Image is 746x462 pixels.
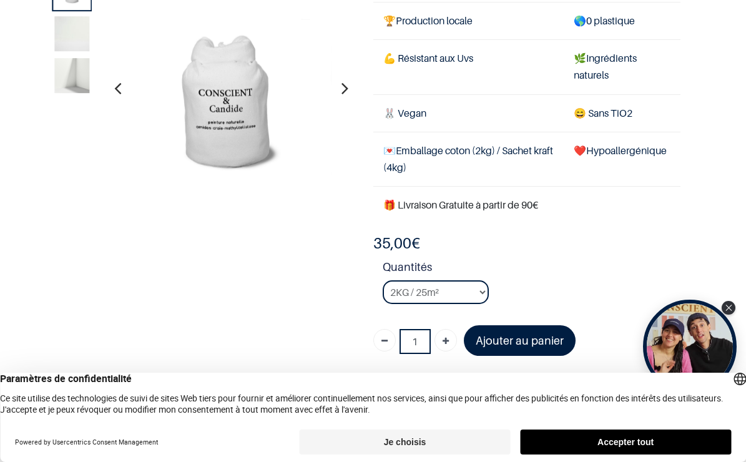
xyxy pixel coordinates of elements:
td: 0 plastique [564,2,680,39]
a: Ajouter [434,329,457,351]
td: ❤️Hypoallergénique [564,132,680,186]
div: Open Tolstoy [643,300,737,393]
span: 🐰 Vegan [383,107,426,119]
span: 🏆 [383,14,396,27]
td: Emballage coton (2kg) / Sachet kraft (4kg) [373,132,564,186]
div: Close Tolstoy widget [722,301,735,315]
a: Ajouter au panier [464,325,576,356]
a: Supprimer [373,329,396,351]
img: Product image [55,59,90,94]
span: 😄 S [574,107,594,119]
b: € [373,234,420,252]
td: ans TiO2 [564,94,680,132]
font: Ajouter au panier [476,334,564,347]
span: 💌 [383,144,396,157]
td: Production locale [373,2,564,39]
span: 💪 Résistant aux Uvs [383,52,473,64]
button: Open chat widget [11,11,48,48]
span: 🌿 [574,52,586,64]
span: 🌎 [574,14,586,27]
div: Tolstoy bubble widget [643,300,737,393]
span: 35,00 [373,234,411,252]
td: Ingrédients naturels [564,40,680,94]
img: Product image [55,16,90,51]
font: 🎁 Livraison Gratuite à partir de 90€ [383,199,538,211]
strong: Quantités [383,258,681,280]
div: Open Tolstoy widget [643,300,737,393]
